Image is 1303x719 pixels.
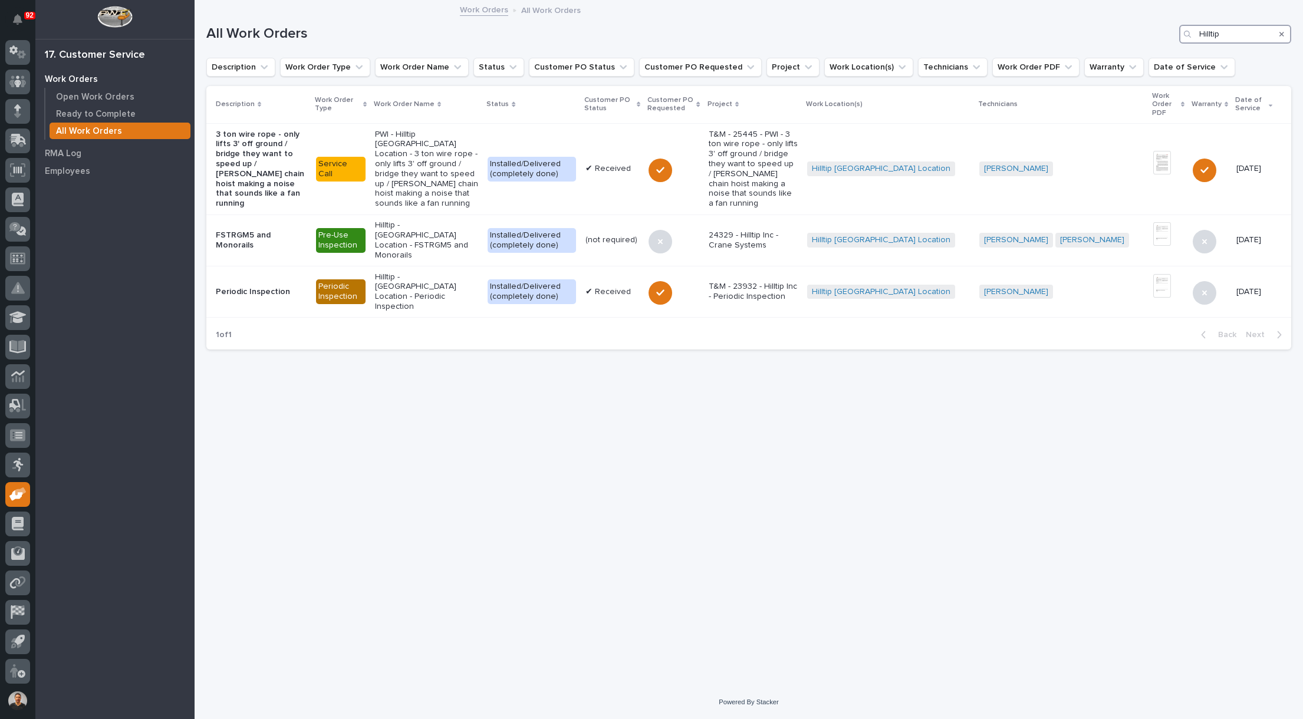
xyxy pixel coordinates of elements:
button: Description [206,58,275,77]
a: Work Orders [35,70,195,88]
p: [DATE] [1236,164,1272,174]
p: Description [216,98,255,111]
div: Notifications92 [15,14,30,33]
a: RMA Log [35,144,195,162]
a: [PERSON_NAME] [984,164,1048,174]
p: ✔ Received [585,287,639,297]
p: Hilltip - [GEOGRAPHIC_DATA] Location - Periodic Inspection [375,272,478,312]
div: 17. Customer Service [45,49,145,62]
a: [PERSON_NAME] [984,235,1048,245]
a: Ready to Complete [45,105,195,122]
a: [PERSON_NAME] [1060,235,1124,245]
p: T&M - 25445 - PWI - 3 ton wire rope - only lifts 3' off ground / bridge they want to speed up / [... [709,130,798,209]
button: Status [473,58,524,77]
p: Work Order Name [374,98,435,111]
p: Hilltip - [GEOGRAPHIC_DATA] Location - FSTRGM5 and Monorails [375,220,478,260]
button: Customer PO Requested [639,58,762,77]
img: Workspace Logo [97,6,132,28]
button: Work Order Type [280,58,370,77]
p: 92 [26,11,34,19]
div: Installed/Delivered (completely done) [488,228,575,253]
tr: 3 ton wire rope - only lifts 3' off ground / bridge they want to speed up / [PERSON_NAME] chain h... [206,123,1291,215]
div: Installed/Delivered (completely done) [488,279,575,304]
p: 24329 - Hilltip Inc - Crane Systems [709,230,798,250]
button: Warranty [1084,58,1144,77]
p: Open Work Orders [56,92,134,103]
p: Work Location(s) [806,98,863,111]
tr: FSTRGM5 and MonorailsPre-Use InspectionHilltip - [GEOGRAPHIC_DATA] Location - FSTRGM5 and Monorai... [206,215,1291,266]
a: Hilltip [GEOGRAPHIC_DATA] Location [812,164,950,174]
div: Service Call [316,157,366,182]
div: Installed/Delivered (completely done) [488,157,575,182]
p: Ready to Complete [56,109,136,120]
p: Work Order Type [315,94,360,116]
div: Periodic Inspection [316,279,366,304]
span: Next [1246,329,1272,340]
p: Status [486,98,509,111]
p: RMA Log [45,149,81,159]
p: 3 ton wire rope - only lifts 3' off ground / bridge they want to speed up / [PERSON_NAME] chain h... [216,130,307,209]
button: Customer PO Status [529,58,634,77]
button: Date of Service [1149,58,1235,77]
tr: Periodic InspectionPeriodic InspectionHilltip - [GEOGRAPHIC_DATA] Location - Periodic InspectionI... [206,266,1291,317]
p: All Work Orders [56,126,122,137]
div: Pre-Use Inspection [316,228,366,253]
input: Search [1179,25,1291,44]
span: Back [1211,329,1236,340]
a: All Work Orders [45,123,195,139]
p: [DATE] [1236,287,1272,297]
p: Employees [45,166,90,177]
button: Work Location(s) [824,58,913,77]
button: Next [1241,329,1291,340]
p: All Work Orders [521,3,581,16]
p: 1 of 1 [206,321,241,349]
p: Warranty [1192,98,1222,111]
p: Date of Service [1235,94,1266,116]
a: Hilltip [GEOGRAPHIC_DATA] Location [812,287,950,297]
p: Work Order PDF [1152,90,1177,120]
a: Open Work Orders [45,88,195,105]
a: Employees [35,162,195,180]
p: Technicians [978,98,1018,111]
p: Project [708,98,732,111]
p: Periodic Inspection [216,287,307,297]
a: Hilltip [GEOGRAPHIC_DATA] Location [812,235,950,245]
p: T&M - 23932 - Hilltip Inc - Periodic Inspection [709,282,798,302]
button: Work Order Name [375,58,469,77]
p: Work Orders [45,74,98,85]
a: [PERSON_NAME] [984,287,1048,297]
p: [DATE] [1236,235,1272,245]
button: Work Order PDF [992,58,1080,77]
h1: All Work Orders [206,25,1174,42]
p: ✔ Received [585,164,639,174]
button: Back [1192,329,1241,340]
button: Notifications [5,7,30,32]
button: users-avatar [5,688,30,713]
p: (not required) [585,235,639,245]
p: Customer PO Requested [647,94,693,116]
a: Powered By Stacker [719,698,778,705]
button: Technicians [918,58,988,77]
p: PWI - Hilltip [GEOGRAPHIC_DATA] Location - 3 ton wire rope - only lifts 3' off ground / bridge th... [375,130,478,209]
button: Project [766,58,820,77]
p: FSTRGM5 and Monorails [216,230,307,250]
p: Customer PO Status [584,94,634,116]
a: Work Orders [460,2,508,16]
